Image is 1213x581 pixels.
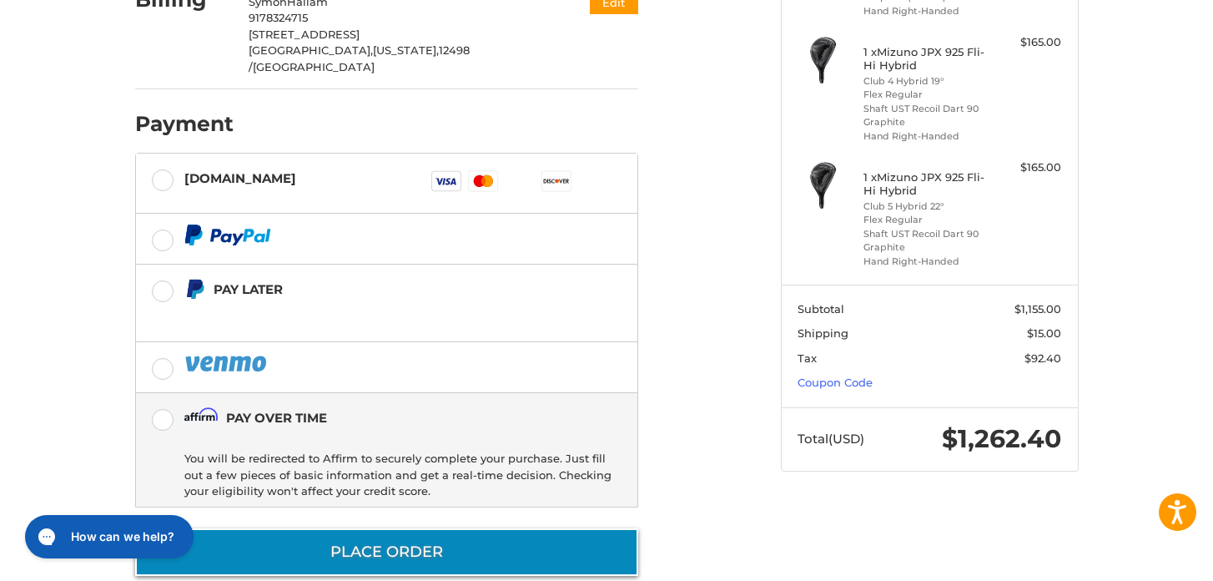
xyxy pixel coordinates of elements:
div: [DOMAIN_NAME] [184,164,296,192]
li: Hand Right-Handed [863,4,991,18]
iframe: Gorgias live chat messenger [17,509,199,564]
img: PayPal icon [184,225,271,245]
li: Flex Regular [863,213,991,227]
h4: 1 x Mizuno JPX 925 Fli-Hi Hybrid [863,45,991,73]
button: Place Order [135,528,638,576]
div: You will be redirected to Affirm to securely complete your purchase. Just fill out a few pieces o... [184,443,612,507]
li: Hand Right-Handed [863,255,991,269]
div: $165.00 [995,34,1061,51]
li: Shaft UST Recoil Dart 90 Graphite [863,227,991,255]
span: 12498 / [249,43,470,73]
span: Shipping [798,326,848,340]
h4: 1 x Mizuno JPX 925 Fli-Hi Hybrid [863,170,991,198]
span: Subtotal [798,302,844,316]
span: $1,155.00 [1014,302,1061,316]
span: [GEOGRAPHIC_DATA], [249,43,373,57]
li: Club 5 Hybrid 22° [863,200,991,214]
div: Pay Later [214,275,533,303]
span: Total (USD) [798,431,864,447]
span: Tax [798,351,817,365]
span: $15.00 [1027,326,1061,340]
li: Hand Right-Handed [863,129,991,144]
img: PayPal icon [184,353,269,374]
img: Pay Later icon [184,279,205,300]
li: Flex Regular [863,88,991,102]
span: $1,262.40 [942,423,1061,454]
span: [US_STATE], [373,43,439,57]
iframe: PayPal Message 1 [184,307,533,321]
div: $165.00 [995,159,1061,176]
h2: Payment [135,111,234,137]
div: Pay over time [226,404,327,432]
li: Club 4 Hybrid 19° [863,74,991,88]
img: Affirm icon [184,407,218,428]
span: 9178324715 [249,11,308,24]
li: Shaft UST Recoil Dart 90 Graphite [863,102,991,129]
a: Coupon Code [798,376,873,389]
span: [STREET_ADDRESS] [249,28,360,41]
span: $92.40 [1024,351,1061,365]
span: [GEOGRAPHIC_DATA] [253,60,375,73]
